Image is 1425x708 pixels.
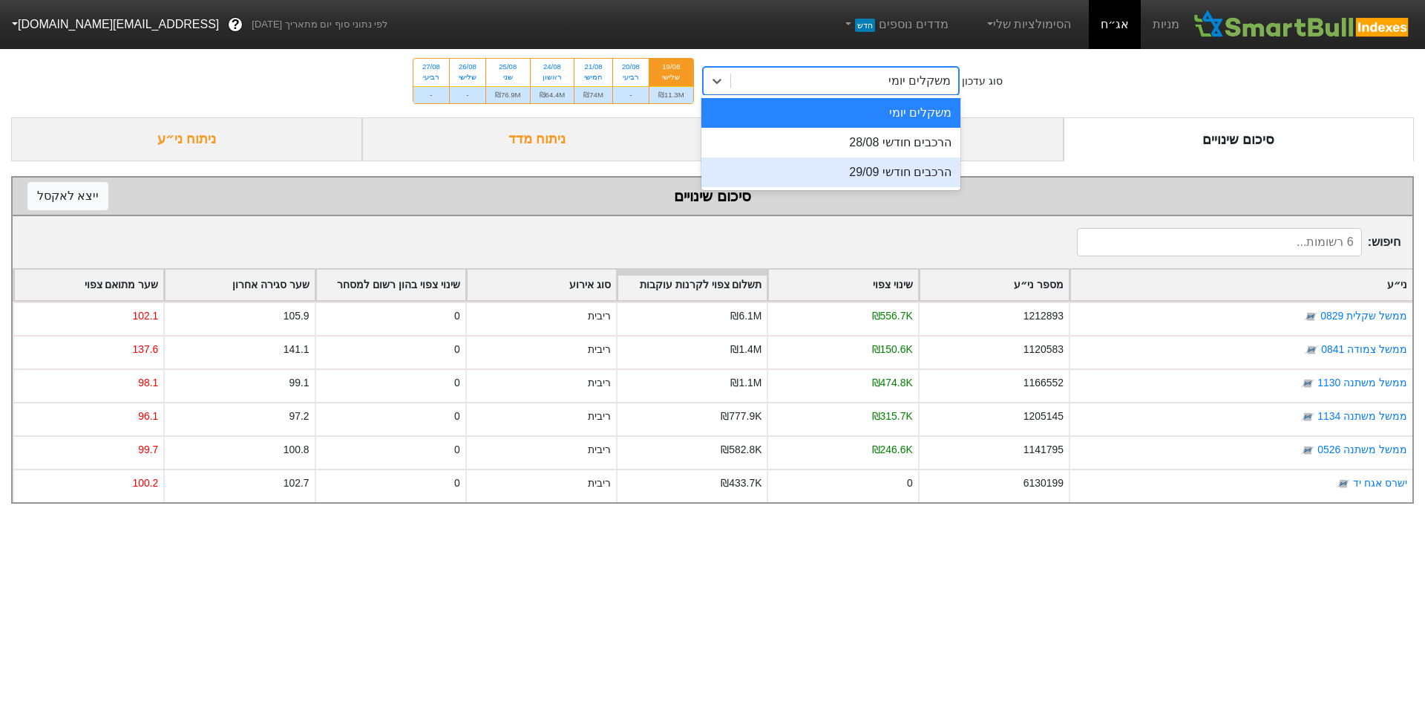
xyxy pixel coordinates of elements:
a: ממשל משתנה 1134 [1317,410,1407,422]
div: 0 [454,308,460,324]
div: Toggle SortBy [1070,270,1412,300]
div: - [450,86,485,103]
div: ₪246.6K [872,442,913,458]
div: סיכום שינויים [1064,117,1415,161]
div: Toggle SortBy [768,270,917,300]
div: 1141795 [1023,442,1064,458]
div: 25/08 [495,62,521,72]
img: tase link [1300,409,1315,424]
span: ? [232,15,240,35]
div: 20/08 [622,62,640,72]
div: 0 [454,442,460,458]
div: ₪6.1M [730,308,761,324]
div: ריבית [588,308,611,324]
div: ₪11.3M [649,86,693,103]
div: 0 [907,475,913,491]
img: tase link [1303,309,1318,324]
div: ₪64.4M [531,86,574,103]
div: - [413,86,449,103]
div: 98.1 [138,375,158,391]
div: 1212893 [1023,308,1064,324]
div: ₪474.8K [872,375,913,391]
div: 27/08 [422,62,440,72]
div: ₪582.8K [721,442,761,458]
a: ישרס אגח יד [1353,477,1407,489]
div: Toggle SortBy [920,270,1069,300]
span: חדש [855,19,875,32]
a: ממשל צמודה 0841 [1321,343,1407,355]
div: ₪433.7K [721,475,761,491]
span: חיפוש : [1077,228,1401,256]
img: SmartBull [1191,10,1413,39]
div: סוג עדכון [962,74,1003,89]
div: - [613,86,649,103]
div: ריבית [588,475,611,491]
div: 1166552 [1023,375,1064,391]
a: ממשל משתנה 0526 [1317,444,1407,455]
div: ₪556.7K [872,308,913,324]
div: 99.1 [289,375,309,391]
div: רביעי [422,72,440,82]
img: tase link [1304,342,1319,357]
div: שני [495,72,521,82]
div: ₪1.1M [730,375,761,391]
div: ₪1.4M [730,342,761,357]
div: 1120583 [1023,342,1064,357]
span: לפי נתוני סוף יום מתאריך [DATE] [252,17,387,32]
div: ₪74M [574,86,612,103]
div: שלישי [459,72,476,82]
div: 99.7 [138,442,158,458]
div: ריבית [588,409,611,424]
div: ₪315.7K [872,409,913,424]
div: ריבית [588,342,611,357]
div: ניתוח ני״ע [11,117,362,161]
div: Toggle SortBy [467,270,616,300]
div: 102.7 [284,475,309,491]
div: 102.1 [132,308,158,324]
div: Toggle SortBy [316,270,465,300]
img: tase link [1300,443,1315,458]
div: 100.8 [284,442,309,458]
div: 0 [454,342,460,357]
div: 24/08 [540,62,566,72]
input: 6 רשומות... [1077,228,1362,256]
div: משקלים יומי [888,72,951,90]
div: הרכבים חודשי 29/09 [701,157,961,187]
img: tase link [1300,376,1315,391]
div: סיכום שינויים [27,185,1398,207]
div: ריבית [588,442,611,458]
div: ₪76.9M [486,86,530,103]
div: 100.2 [132,475,158,491]
div: Toggle SortBy [14,270,163,300]
div: ₪777.9K [721,409,761,424]
div: 19/08 [658,62,684,72]
div: 97.2 [289,409,309,424]
div: 105.9 [284,308,309,324]
div: 1205145 [1023,409,1064,424]
a: הסימולציות שלי [978,10,1078,39]
div: חמישי [583,72,603,82]
div: 141.1 [284,342,309,357]
div: רביעי [622,72,640,82]
div: שלישי [658,72,684,82]
a: ממשל משתנה 1130 [1317,377,1407,389]
div: Toggle SortBy [165,270,314,300]
img: tase link [1336,476,1351,491]
div: 0 [454,375,460,391]
div: ₪150.6K [872,342,913,357]
div: משקלים יומי [701,98,961,128]
div: הרכבים חודשי 28/08 [701,128,961,157]
a: ממשל שקלית 0829 [1320,310,1407,322]
a: מדדים נוספיםחדש [836,10,954,39]
div: ניתוח מדד [362,117,713,161]
div: 6130199 [1023,475,1064,491]
div: 0 [454,475,460,491]
div: 137.6 [132,342,158,357]
div: ראשון [540,72,566,82]
div: 26/08 [459,62,476,72]
button: ייצא לאקסל [27,182,108,210]
div: 0 [454,409,460,424]
div: ריבית [588,375,611,391]
div: 96.1 [138,409,158,424]
div: 21/08 [583,62,603,72]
